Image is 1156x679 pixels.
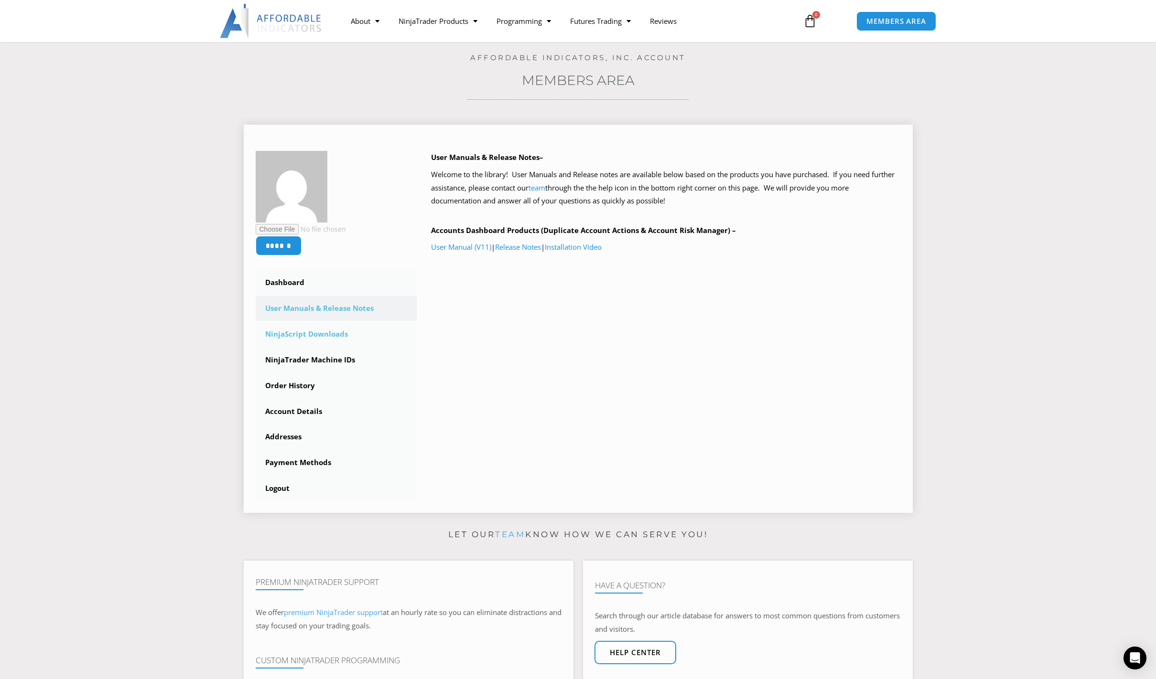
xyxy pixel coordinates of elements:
a: Futures Trading [561,10,640,32]
p: Search through our article database for answers to most common questions from customers and visit... [595,609,901,636]
img: ec3bb33043ccffed10e8752988fc4eb36e859d086be64d621b6960e7327b9300 [256,151,327,223]
a: About [341,10,389,32]
a: NinjaTrader Products [389,10,487,32]
p: | | [431,241,901,254]
a: Release Notes [495,242,541,252]
a: MEMBERS AREA [856,11,936,31]
a: team [529,183,545,192]
a: 0 [789,7,831,35]
a: Installation Video [545,242,602,252]
a: Help center [594,641,676,664]
nav: Account pages [256,270,417,501]
img: LogoAI | Affordable Indicators – NinjaTrader [220,4,323,38]
span: Help center [610,649,661,656]
a: premium NinjaTrader support [284,607,383,617]
a: Order History [256,373,417,398]
div: Open Intercom Messenger [1124,647,1146,669]
a: User Manual (V11) [431,242,491,252]
b: User Manuals & Release Notes– [431,152,543,162]
nav: Menu [341,10,792,32]
span: at an hourly rate so you can eliminate distractions and stay focused on your trading goals. [256,607,562,630]
span: 0 [812,11,820,19]
span: MEMBERS AREA [866,18,926,25]
a: Logout [256,476,417,501]
h4: Premium NinjaTrader Support [256,577,562,587]
a: NinjaTrader Machine IDs [256,348,417,372]
b: Accounts Dashboard Products (Duplicate Account Actions & Account Risk Manager) – [431,225,736,235]
h4: Have A Question? [595,581,901,590]
a: Members Area [522,72,635,88]
a: NinjaScript Downloads [256,322,417,347]
p: Let our know how we can serve you! [244,527,913,542]
a: Payment Methods [256,450,417,475]
p: Welcome to the library! User Manuals and Release notes are available below based on the products ... [431,168,901,208]
a: Affordable Indicators, Inc. Account [470,53,686,62]
a: Reviews [640,10,686,32]
a: Addresses [256,424,417,449]
a: Account Details [256,399,417,424]
a: User Manuals & Release Notes [256,296,417,321]
a: Dashboard [256,270,417,295]
h4: Custom NinjaTrader Programming [256,656,562,665]
span: We offer [256,607,284,617]
a: Programming [487,10,561,32]
a: team [495,530,525,539]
